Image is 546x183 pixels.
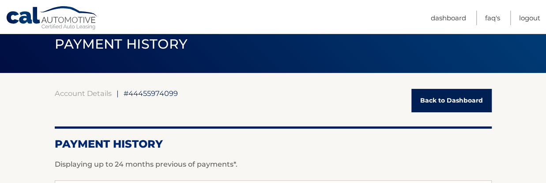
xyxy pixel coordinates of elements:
[117,89,119,98] span: |
[55,89,112,98] a: Account Details
[55,137,492,151] h2: Payment History
[55,159,492,170] p: Displaying up to 24 months previous of payments*.
[519,11,540,25] a: Logout
[431,11,466,25] a: Dashboard
[485,11,500,25] a: FAQ's
[55,36,188,52] span: PAYMENT HISTORY
[411,89,492,112] a: Back to Dashboard
[124,89,178,98] span: #44455974099
[6,6,98,31] a: Cal Automotive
